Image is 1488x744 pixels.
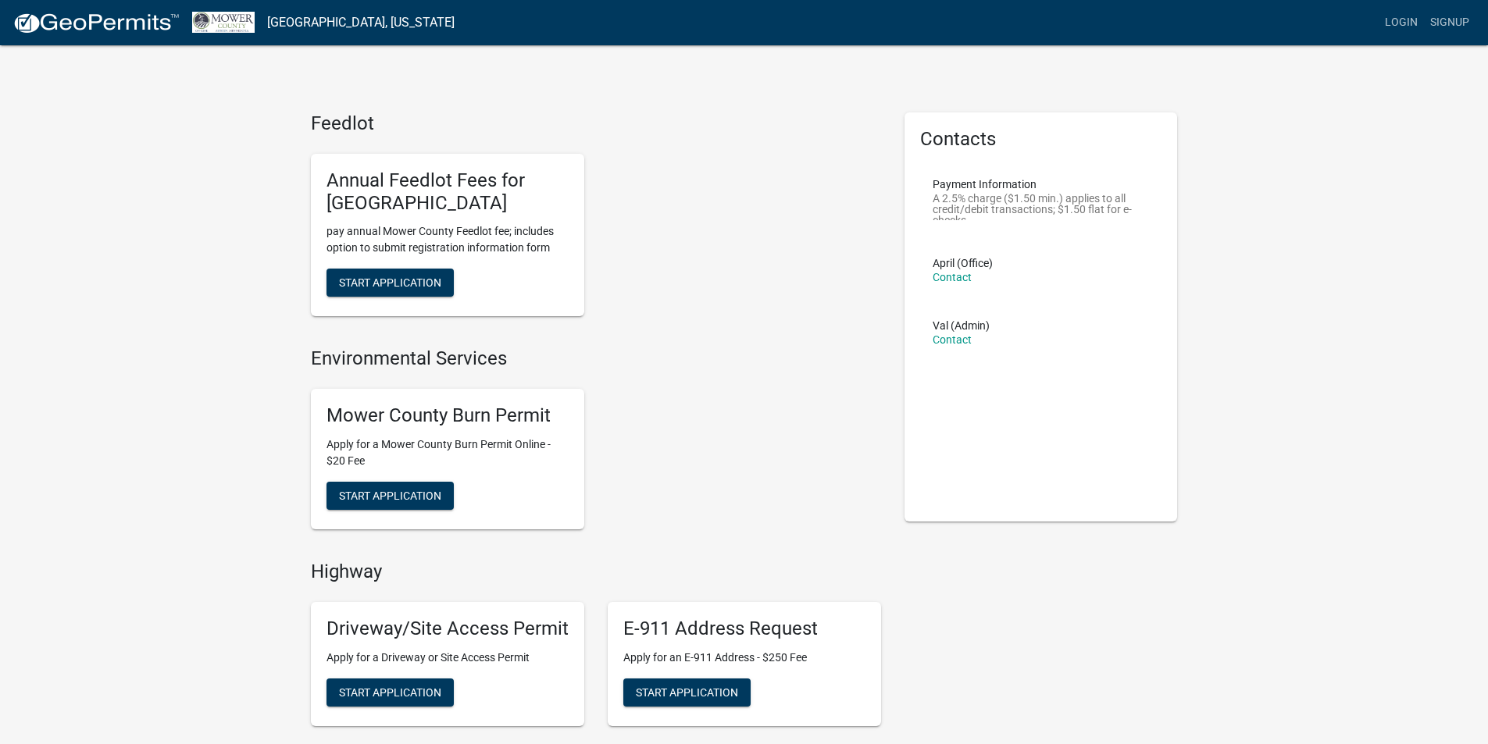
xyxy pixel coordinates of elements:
[311,112,881,135] h4: Feedlot
[327,269,454,297] button: Start Application
[933,193,1150,220] p: A 2.5% charge ($1.50 min.) applies to all credit/debit transactions; $1.50 flat for e-checks
[933,333,972,346] a: Contact
[327,618,569,640] h5: Driveway/Site Access Permit
[311,347,881,370] h4: Environmental Services
[327,436,569,469] p: Apply for a Mower County Burn Permit Online - $20 Fee
[933,258,993,269] p: April (Office)
[327,678,454,707] button: Start Application
[327,482,454,510] button: Start Application
[623,650,865,666] p: Apply for an E-911 Address - $250 Fee
[933,271,972,283] a: Contact
[1424,8,1476,37] a: Signup
[636,685,738,698] span: Start Application
[327,650,569,666] p: Apply for a Driveway or Site Access Permit
[327,223,569,256] p: pay annual Mower County Feedlot fee; includes option to submit registration information form
[339,685,441,698] span: Start Application
[327,404,569,427] h5: Mower County Burn Permit
[623,618,865,640] h5: E-911 Address Request
[933,320,990,331] p: Val (Admin)
[192,12,255,33] img: Mower County, Minnesota
[311,561,881,583] h4: Highway
[623,678,751,707] button: Start Application
[339,489,441,501] span: Start Application
[339,276,441,289] span: Start Application
[1379,8,1424,37] a: Login
[933,179,1150,190] p: Payment Information
[920,128,1162,151] h5: Contacts
[267,9,455,36] a: [GEOGRAPHIC_DATA], [US_STATE]
[327,169,569,215] h5: Annual Feedlot Fees for [GEOGRAPHIC_DATA]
